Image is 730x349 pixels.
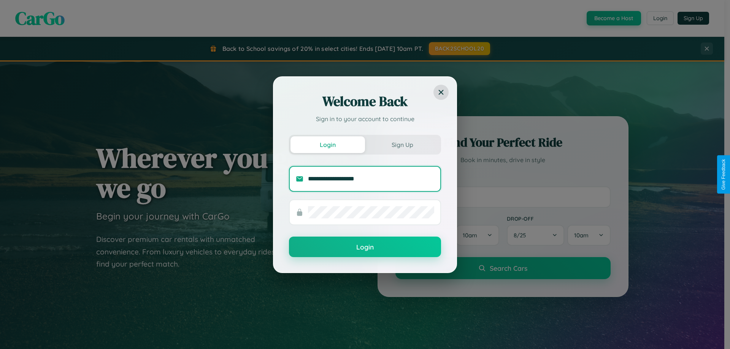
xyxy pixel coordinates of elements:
[289,114,441,123] p: Sign in to your account to continue
[290,136,365,153] button: Login
[721,159,726,190] div: Give Feedback
[289,92,441,111] h2: Welcome Back
[289,237,441,257] button: Login
[365,136,440,153] button: Sign Up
